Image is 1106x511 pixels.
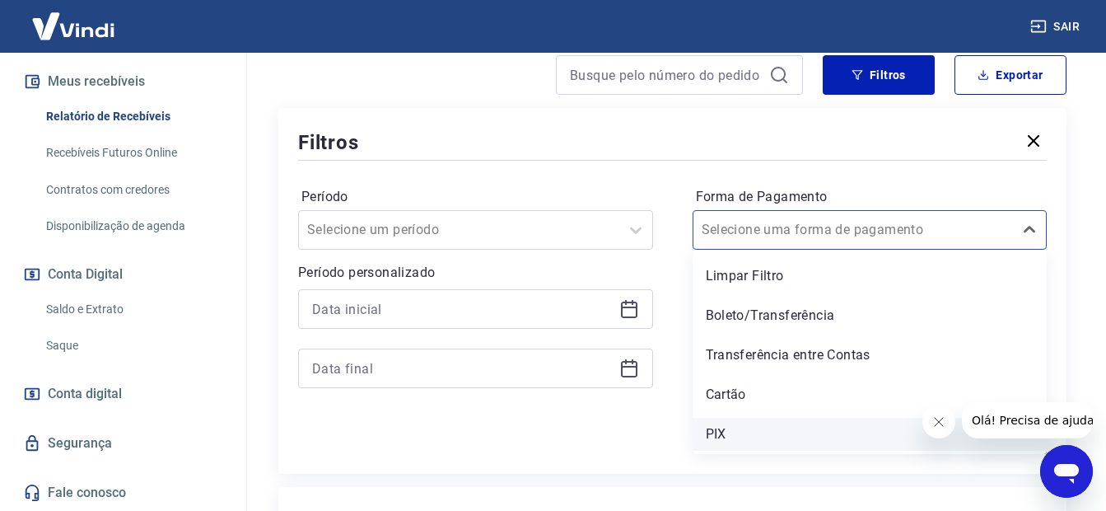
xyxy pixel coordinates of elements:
[40,293,226,326] a: Saldo e Extrato
[48,382,122,406] span: Conta digital
[693,339,1048,372] div: Transferência entre Contas
[40,100,226,134] a: Relatório de Recebíveis
[301,187,650,207] label: Período
[922,406,955,438] iframe: Fechar mensagem
[20,63,226,100] button: Meus recebíveis
[298,263,653,283] p: Período personalizado
[1027,12,1086,42] button: Sair
[20,425,226,462] a: Segurança
[823,55,935,95] button: Filtros
[693,299,1048,332] div: Boleto/Transferência
[298,129,359,156] h5: Filtros
[696,187,1044,207] label: Forma de Pagamento
[954,55,1066,95] button: Exportar
[20,376,226,412] a: Conta digital
[40,329,226,363] a: Saque
[693,260,1048,293] div: Limpar Filtro
[312,356,613,381] input: Data final
[693,418,1048,451] div: PIX
[40,209,226,243] a: Disponibilização de agenda
[10,12,138,25] span: Olá! Precisa de ajuda?
[40,136,226,170] a: Recebíveis Futuros Online
[20,475,226,511] a: Fale conosco
[570,63,763,87] input: Busque pelo número do pedido
[40,173,226,207] a: Contratos com credores
[312,297,613,321] input: Data inicial
[20,1,127,51] img: Vindi
[1040,445,1093,498] iframe: Botão para abrir a janela de mensagens
[20,256,226,293] button: Conta Digital
[962,402,1093,438] iframe: Mensagem da empresa
[693,378,1048,411] div: Cartão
